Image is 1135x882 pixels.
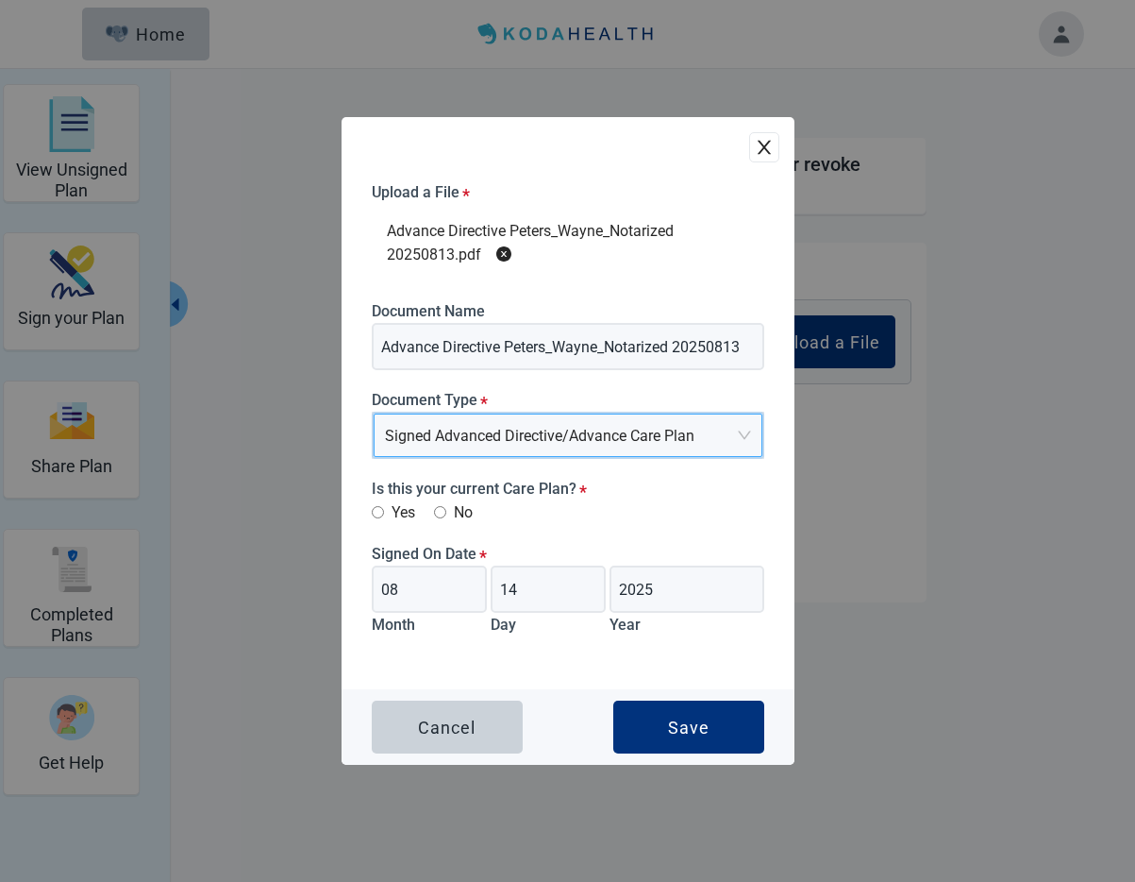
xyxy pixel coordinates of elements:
label: Day [491,616,516,634]
label: Year [609,616,641,634]
label: Month [372,616,415,634]
input: Birth year [609,566,763,613]
label: Document Name [372,302,764,320]
span: close [755,138,774,157]
button: close [749,132,779,162]
label: Yes [372,500,415,524]
label: No [434,500,473,524]
label: Upload a File [372,183,764,201]
input: Provide a name for the document [372,323,764,370]
input: Birth month [372,566,487,613]
label: Is this your current Care Plan? [372,480,764,498]
div: Advance Directive Peters_Wayne_Notarized 20250813.pdf [372,204,764,281]
label: Document Type [372,391,764,409]
button: Cancel [372,701,523,754]
button: Save [613,701,764,754]
span: close-circle [496,246,511,262]
input: Birth day [491,566,606,613]
input: No [434,506,446,518]
span: Signed Advanced Directive/Advance Care Plan [385,415,751,456]
div: Cancel [418,718,476,737]
div: Save [668,718,709,737]
input: Yes [372,506,384,518]
legend: Signed On Date [372,545,764,563]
